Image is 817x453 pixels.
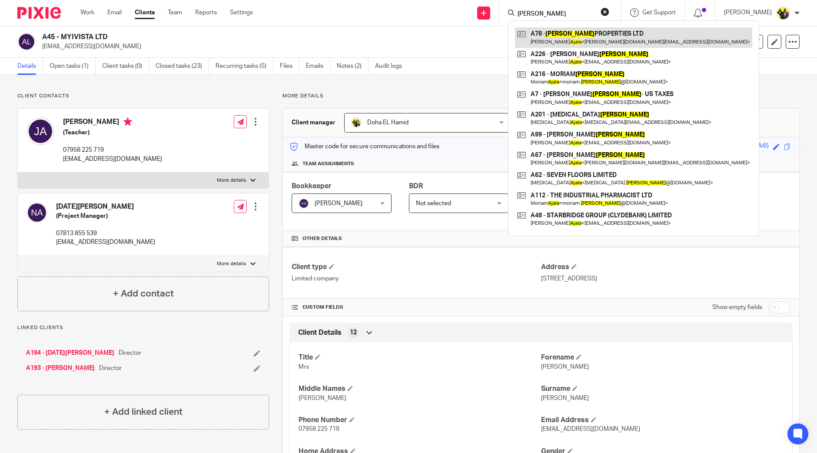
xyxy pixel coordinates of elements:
h4: Client type [292,263,541,272]
h4: Forename [541,353,784,362]
a: Recurring tasks (5) [216,58,273,75]
a: Client tasks (0) [102,58,149,75]
button: Clear [601,7,609,16]
i: Primary [123,117,132,126]
img: Yemi-Starbridge.jpg [776,6,790,20]
span: Doha EL Hamid [367,120,408,126]
a: A193 - [PERSON_NAME] [26,364,95,373]
span: [PERSON_NAME] [541,364,589,370]
span: Client Details [298,328,342,337]
p: Linked clients [17,324,269,331]
a: Closed tasks (23) [156,58,209,75]
a: Clients [135,8,155,17]
h4: Title [299,353,541,362]
p: Client contacts [17,93,269,100]
span: 07958 225 719 [299,426,339,432]
img: svg%3E [299,198,309,209]
img: svg%3E [27,117,54,145]
p: 07958 225 719 [63,146,162,154]
h5: (Teacher) [63,128,162,137]
p: Limited company [292,274,541,283]
h4: Phone Number [299,416,541,425]
h4: CUSTOM FIELDS [292,304,541,311]
a: Settings [230,8,253,17]
span: Get Support [642,10,676,16]
span: Team assignments [302,160,354,167]
img: svg%3E [17,33,36,51]
a: Files [280,58,299,75]
span: [PERSON_NAME] [299,395,346,401]
span: [EMAIL_ADDRESS][DOMAIN_NAME] [541,426,640,432]
img: Pixie [17,7,61,19]
h4: Surname [541,384,784,393]
span: Director [99,364,122,373]
p: [EMAIL_ADDRESS][DOMAIN_NAME] [42,42,681,51]
img: Doha-Starbridge.jpg [351,117,362,128]
p: More details [282,93,800,100]
a: Reports [195,8,217,17]
p: More details [217,260,246,267]
h4: Address [541,263,790,272]
span: Mrs [299,364,309,370]
a: Audit logs [375,58,408,75]
a: Notes (2) [337,58,369,75]
a: Email [107,8,122,17]
h5: (Project Manager) [56,212,155,220]
input: Search [517,10,595,18]
h4: + Add linked client [104,405,183,419]
label: Show empty fields [712,303,762,312]
p: [EMAIL_ADDRESS][DOMAIN_NAME] [63,155,162,163]
h2: A45 - MYIVISTA LTD [42,33,554,42]
p: [EMAIL_ADDRESS][DOMAIN_NAME] [56,238,155,246]
span: Director [119,349,141,357]
p: [PERSON_NAME] [724,8,772,17]
h4: [DATE][PERSON_NAME] [56,202,155,211]
p: [STREET_ADDRESS] [541,274,790,283]
span: [PERSON_NAME] [541,395,589,401]
h4: + Add contact [113,287,174,300]
a: Open tasks (1) [50,58,96,75]
a: Work [80,8,94,17]
h4: [PERSON_NAME] [63,117,162,128]
p: Master code for secure communications and files [289,142,439,151]
a: Team [168,8,182,17]
h4: Middle Names [299,384,541,393]
div: A45 [758,142,769,152]
p: 07813 855 539 [56,229,155,238]
span: Other details [302,235,342,242]
img: svg%3E [27,202,47,223]
a: Emails [306,58,330,75]
span: Bookkeeper [292,183,332,190]
span: 12 [350,328,357,337]
h3: Client manager [292,118,335,127]
p: More details [217,177,246,184]
span: [PERSON_NAME] [315,200,362,207]
span: BDR [409,183,423,190]
h4: Email Address [541,416,784,425]
span: Not selected [416,200,451,207]
a: Details [17,58,43,75]
a: A194 - [DATE][PERSON_NAME] [26,349,114,357]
